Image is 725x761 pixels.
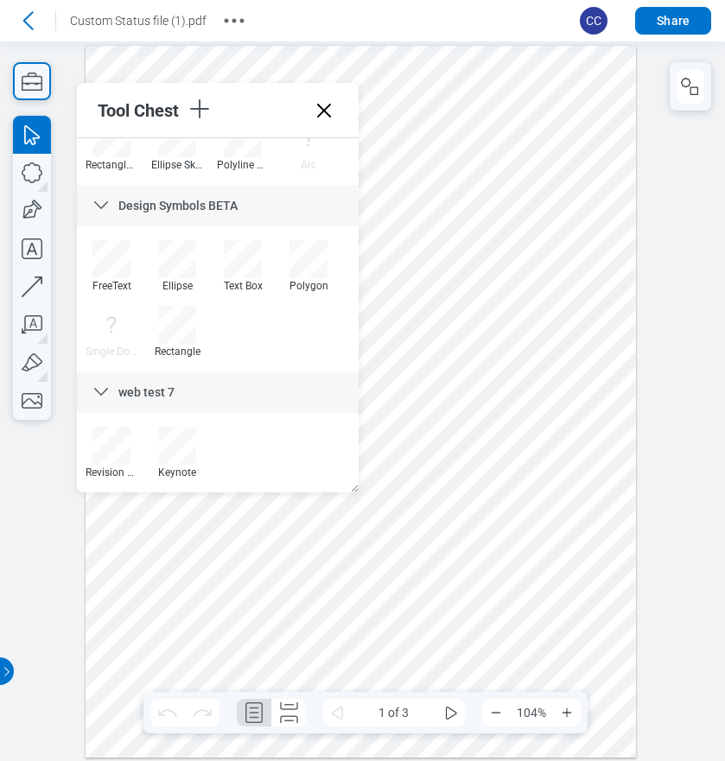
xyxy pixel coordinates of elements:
[86,346,137,358] div: Single Door
[77,371,359,413] div: web test 7
[86,159,137,171] div: Rectangle Sketch to Scale
[580,7,607,35] span: CC
[151,466,203,479] div: Keynote
[437,699,465,726] button: some
[553,699,581,726] button: Zoom In
[271,699,306,726] button: Continuous Page Layout
[151,159,203,171] div: Ellipse Sketch to Scale
[151,280,203,292] div: Ellipse
[118,199,238,212] span: Design Symbols BETA
[150,699,185,726] button: Undo
[237,699,271,726] button: Single Page Layout
[151,346,203,358] div: Rectangle
[70,12,207,29] h1: Custom Status file (1).pdf
[86,280,137,292] div: FreeText
[510,699,553,726] span: 104%
[283,280,334,292] div: Polygon
[217,159,269,171] div: Polyline Sketch to Scale
[482,699,510,726] button: Zoom Out
[118,385,175,399] span: web test 7
[351,699,437,726] span: 1 of 3
[77,185,359,226] div: Design Symbols BETA
[86,466,137,479] div: Revision Callout
[283,159,334,171] div: Arc
[185,699,219,726] button: Redo
[220,7,248,35] button: More actions
[98,100,186,121] div: Tool Chest
[635,7,711,35] button: Share
[217,280,269,292] div: Text Box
